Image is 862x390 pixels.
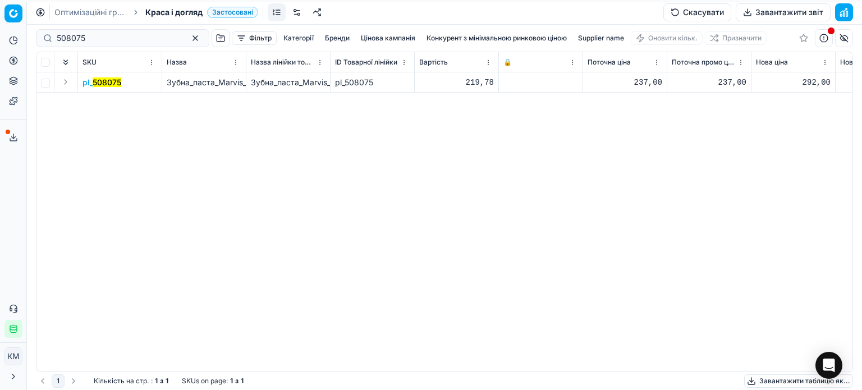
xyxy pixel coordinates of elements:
button: Expand all [59,56,72,69]
strong: 1 [241,377,244,386]
span: Застосовані [207,7,258,18]
button: Конкурент з мінімальною ринковою ціною [422,31,571,45]
button: Go to next page [67,374,80,388]
button: Оновити кільк. [631,31,703,45]
div: 219,78 [419,77,494,88]
button: Призначити [705,31,767,45]
button: Supplier name [574,31,629,45]
span: Краса і догляд [145,7,203,18]
input: Пошук по SKU або назві [57,33,180,44]
div: 237,00 [672,77,746,88]
button: Завантажити таблицю як... [744,374,853,388]
nav: pagination [36,374,80,388]
div: Зубна_паста_Marvis_Жасмин_та_м'ята,_85_мл [251,77,325,88]
span: КM [5,348,22,365]
mark: 508075 [93,77,121,87]
strong: 1 [230,377,233,386]
button: pl_508075 [82,77,121,88]
strong: 1 [166,377,168,386]
span: Вартість [419,58,448,67]
nav: breadcrumb [54,7,258,18]
button: Фільтр [232,31,277,45]
span: 🔒 [503,58,512,67]
button: Цінова кампанія [356,31,420,45]
span: Зубна_паста_Marvis_Жасмин_та_м'ята,_85_мл [167,77,342,87]
span: Нова ціна [756,58,788,67]
button: Бренди [320,31,354,45]
button: Expand [59,75,72,89]
span: Поточна промо ціна [672,58,735,67]
span: Назва лінійки товарів [251,58,314,67]
div: pl_508075 [335,77,410,88]
button: 1 [52,374,65,388]
span: Поточна ціна [588,58,631,67]
button: Go to previous page [36,374,49,388]
span: ID Товарної лінійки [335,58,397,67]
strong: 1 [155,377,158,386]
button: КM [4,347,22,365]
span: Кількість на стр. [94,377,149,386]
strong: з [160,377,163,386]
div: 237,00 [588,77,662,88]
span: SKUs on page : [182,377,228,386]
button: Категорії [279,31,318,45]
span: Назва [167,58,187,67]
div: Open Intercom Messenger [815,352,842,379]
span: pl_ [82,77,121,88]
div: 292,00 [756,77,831,88]
a: Оптимізаційні групи [54,7,126,18]
button: Завантажити звіт [736,3,831,21]
span: SKU [82,58,97,67]
span: Краса і доглядЗастосовані [145,7,258,18]
button: Скасувати [663,3,731,21]
div: : [94,377,168,386]
strong: з [235,377,239,386]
